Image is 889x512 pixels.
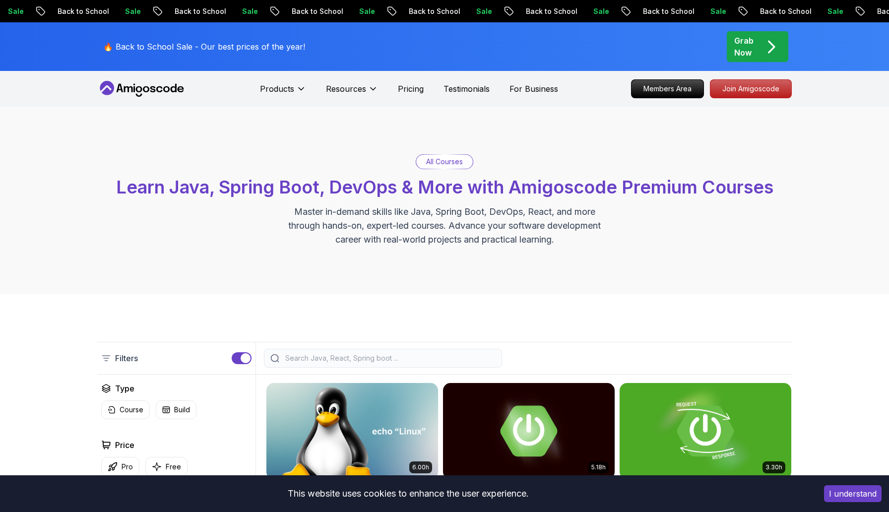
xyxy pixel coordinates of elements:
[260,83,306,103] button: Products
[166,462,181,472] p: Free
[101,400,150,419] button: Course
[734,35,754,59] p: Grab Now
[398,83,424,95] a: Pricing
[467,6,499,16] p: Sale
[710,80,791,98] p: Join Amigoscode
[350,6,381,16] p: Sale
[165,6,233,16] p: Back to School
[632,80,703,98] p: Members Area
[765,463,782,471] p: 3.30h
[116,6,147,16] p: Sale
[591,463,606,471] p: 5.18h
[145,457,188,476] button: Free
[120,405,143,415] p: Course
[101,457,139,476] button: Pro
[631,79,704,98] a: Members Area
[115,439,134,451] h2: Price
[156,400,196,419] button: Build
[122,462,133,472] p: Pro
[751,6,818,16] p: Back to School
[412,463,429,471] p: 6.00h
[7,483,809,505] div: This website uses cookies to enhance the user experience.
[620,383,791,479] img: Building APIs with Spring Boot card
[282,6,350,16] p: Back to School
[266,383,438,479] img: Linux Fundamentals card
[824,485,882,502] button: Accept cookies
[584,6,616,16] p: Sale
[399,6,467,16] p: Back to School
[818,6,850,16] p: Sale
[516,6,584,16] p: Back to School
[509,83,558,95] a: For Business
[116,176,773,198] span: Learn Java, Spring Boot, DevOps & More with Amigoscode Premium Courses
[103,41,305,53] p: 🔥 Back to School Sale - Our best prices of the year!
[710,79,792,98] a: Join Amigoscode
[260,83,294,95] p: Products
[48,6,116,16] p: Back to School
[283,353,496,363] input: Search Java, React, Spring boot ...
[443,383,615,479] img: Advanced Spring Boot card
[701,6,733,16] p: Sale
[233,6,264,16] p: Sale
[174,405,190,415] p: Build
[426,157,463,167] p: All Courses
[444,83,490,95] a: Testimonials
[326,83,378,103] button: Resources
[326,83,366,95] p: Resources
[634,6,701,16] p: Back to School
[115,383,134,394] h2: Type
[115,352,138,364] p: Filters
[278,205,611,247] p: Master in-demand skills like Java, Spring Boot, DevOps, React, and more through hands-on, expert-...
